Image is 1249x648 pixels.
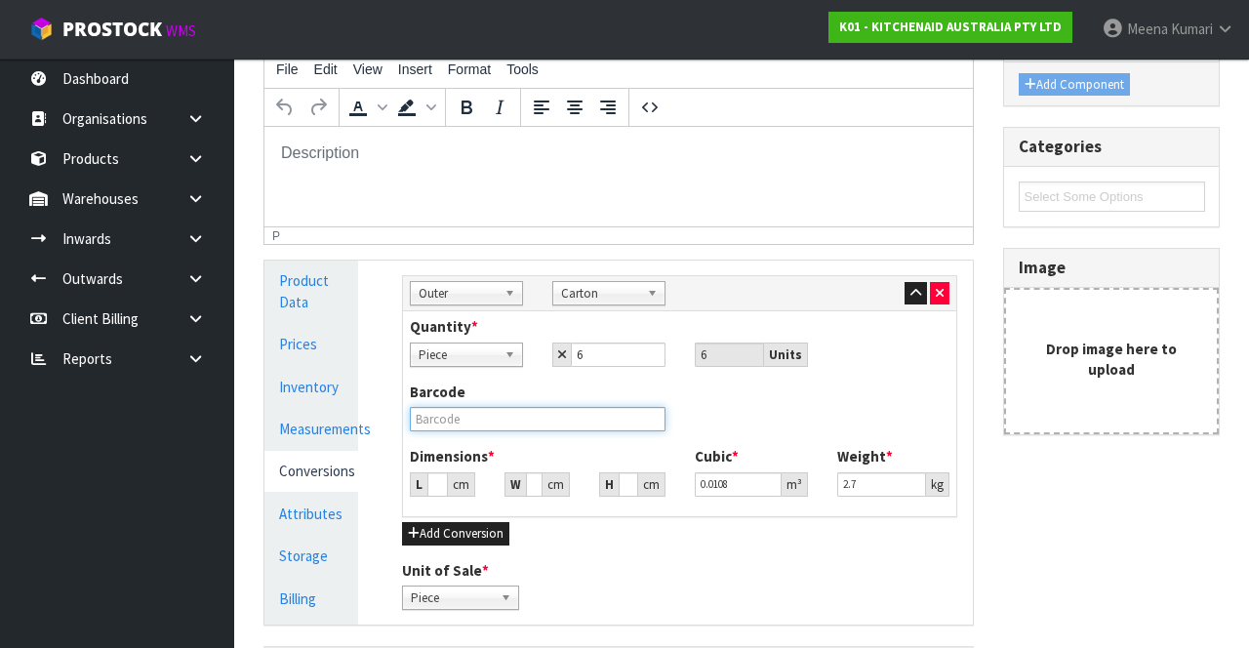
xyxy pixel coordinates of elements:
[926,472,949,497] div: kg
[427,472,448,497] input: Length
[558,91,591,124] button: Align center
[1171,20,1213,38] span: Kumari
[526,472,543,497] input: Width
[410,407,665,431] input: Barcode
[1019,138,1205,156] h3: Categories
[506,61,539,77] span: Tools
[264,579,358,619] a: Billing
[276,61,299,77] span: File
[619,472,637,497] input: Height
[411,587,493,610] span: Piece
[62,17,162,42] span: ProStock
[419,344,497,367] span: Piece
[1019,259,1205,277] h3: Image
[837,446,893,466] label: Weight
[448,61,491,77] span: Format
[633,91,666,124] button: Source code
[353,61,383,77] span: View
[264,367,358,407] a: Inventory
[264,451,358,491] a: Conversions
[543,472,570,497] div: cm
[837,472,927,497] input: Weight
[402,560,489,581] label: Unit of Sale
[839,19,1062,35] strong: K01 - KITCHENAID AUSTRALIA PTY LTD
[264,494,358,534] a: Attributes
[448,472,475,497] div: cm
[591,91,624,124] button: Align right
[398,61,432,77] span: Insert
[264,261,358,322] a: Product Data
[410,382,465,402] label: Barcode
[410,316,478,337] label: Quantity
[638,472,665,497] div: cm
[264,127,973,226] iframe: Rich Text Area. Press ALT-0 for help.
[264,409,358,449] a: Measurements
[402,522,509,546] button: Add Conversion
[510,476,521,493] strong: W
[166,21,196,40] small: WMS
[314,61,338,77] span: Edit
[450,91,483,124] button: Bold
[343,91,392,124] div: Text color
[1046,340,1177,379] strong: Drop image here to upload
[264,324,358,364] a: Prices
[410,446,495,466] label: Dimensions
[264,536,358,576] a: Storage
[571,343,665,367] input: Child Qty
[416,476,423,493] strong: L
[29,17,54,41] img: cube-alt.png
[695,472,782,497] input: Cubic
[268,91,302,124] button: Undo
[302,91,335,124] button: Redo
[272,229,280,243] div: p
[561,282,639,305] span: Carton
[525,91,558,124] button: Align left
[782,472,808,497] div: m³
[419,282,497,305] span: Outer
[392,91,441,124] div: Background color
[695,343,764,367] input: Unit Qty
[769,346,802,363] strong: Units
[605,476,614,493] strong: H
[1127,20,1168,38] span: Meena
[1019,73,1130,97] button: Add Component
[828,12,1072,43] a: K01 - KITCHENAID AUSTRALIA PTY LTD
[483,91,516,124] button: Italic
[695,446,739,466] label: Cubic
